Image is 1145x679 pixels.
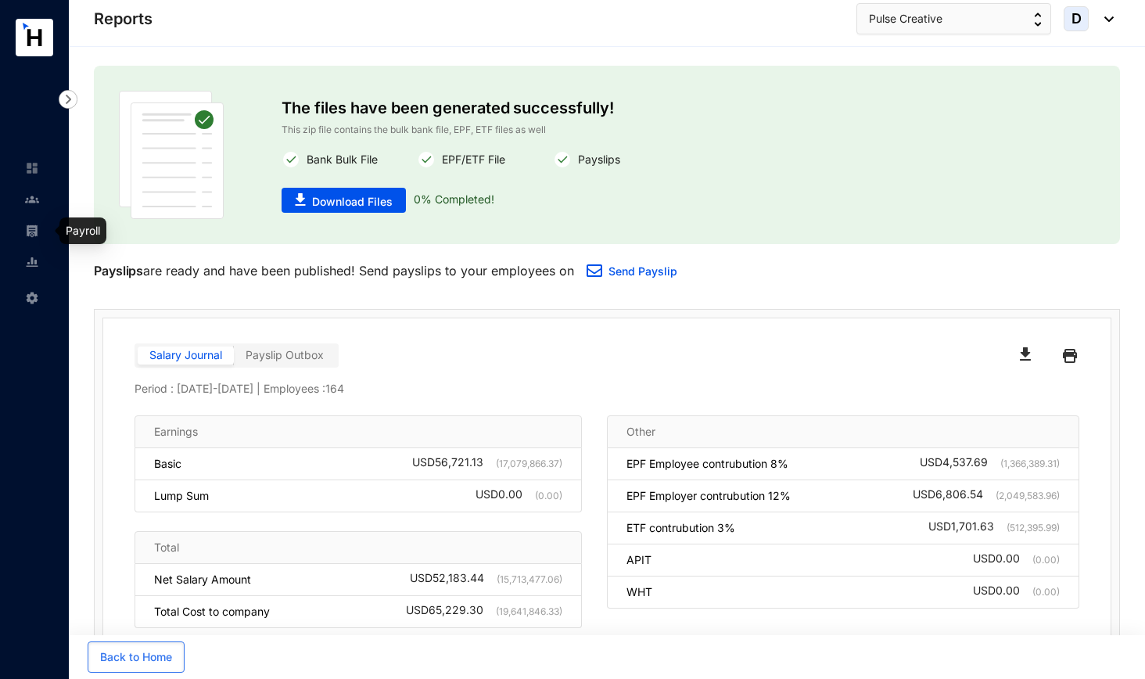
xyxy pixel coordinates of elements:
span: Pulse Creative [869,10,942,27]
button: Send Payslip [574,257,690,288]
p: Period : [DATE] - [DATE] | Employees : 164 [135,381,1079,397]
button: Back to Home [88,641,185,673]
div: USD 6,806.54 [913,488,1060,504]
button: Download Files [282,188,406,213]
p: (17,079,866.37) [483,456,562,472]
div: USD 0.00 [973,584,1060,600]
div: USD 4,537.69 [920,456,1060,472]
p: (0.00) [1020,552,1060,568]
div: USD 56,721.13 [412,456,562,472]
p: Basic [154,456,181,472]
li: Payroll [13,215,50,246]
p: APIT [626,552,651,568]
div: USD 1,701.63 [928,520,1060,536]
span: Download Files [312,194,393,210]
img: black-download.65125d1489207c3b344388237fee996b.svg [1020,347,1031,361]
p: The files have been generated successfully! [282,91,932,122]
img: black-printer.ae25802fba4fa849f9fa1ebd19a7ed0d.svg [1063,343,1077,368]
img: white-round-correct.82fe2cc7c780f4a5f5076f0407303cee.svg [282,150,300,169]
p: (15,713,477.06) [484,572,562,587]
li: Reports [13,246,50,278]
img: home-unselected.a29eae3204392db15eaf.svg [25,161,39,175]
p: are ready and have been published! Send payslips to your employees on [94,261,574,280]
div: USD 65,229.30 [406,604,562,620]
p: Reports [94,8,153,30]
p: (19,641,846.33) [483,604,562,620]
p: Net Salary Amount [154,572,251,587]
span: Salary Journal [149,348,222,361]
p: EPF Employee contrubution 8% [626,456,788,472]
p: Lump Sum [154,488,209,504]
img: people-unselected.118708e94b43a90eceab.svg [25,192,39,207]
p: This zip file contains the bulk bank file, EPF, ETF files as well [282,122,932,138]
li: Contacts [13,184,50,215]
p: Other [626,424,655,440]
img: dropdown-black.8e83cc76930a90b1a4fdb6d089b7bf3a.svg [1097,16,1114,22]
img: up-down-arrow.74152d26bf9780fbf563ca9c90304185.svg [1034,13,1042,27]
img: settings-unselected.1febfda315e6e19643a1.svg [25,291,39,305]
span: Payslip Outbox [246,348,324,361]
img: report-unselected.e6a6b4230fc7da01f883.svg [25,255,39,269]
button: Pulse Creative [856,3,1051,34]
p: ETF contrubution 3% [626,520,735,536]
p: (0.00) [1020,584,1060,600]
img: publish-paper.61dc310b45d86ac63453e08fbc6f32f2.svg [119,91,224,219]
div: USD 52,183.44 [410,572,562,587]
p: (2,049,583.96) [983,488,1060,504]
p: Earnings [154,424,198,440]
p: Bank Bulk File [300,150,378,169]
p: (0.00) [522,488,562,504]
div: USD 0.00 [973,552,1060,568]
p: Total Cost to company [154,604,270,620]
span: D [1071,12,1082,26]
p: (512,395.99) [994,520,1060,536]
p: (1,366,389.31) [988,456,1060,472]
p: EPF Employer contrubution 12% [626,488,791,504]
img: white-round-correct.82fe2cc7c780f4a5f5076f0407303cee.svg [553,150,572,169]
p: EPF/ETF File [436,150,505,169]
img: white-round-correct.82fe2cc7c780f4a5f5076f0407303cee.svg [417,150,436,169]
p: Payslips [572,150,620,169]
img: nav-icon-right.af6afadce00d159da59955279c43614e.svg [59,90,77,109]
img: payroll-unselected.b590312f920e76f0c668.svg [25,224,39,238]
p: Payslips [94,261,143,280]
img: email.a35e10f87340586329067f518280dd4d.svg [587,264,602,277]
a: Send Payslip [608,264,677,278]
p: 0 % Completed! [406,188,494,213]
p: Total [154,540,179,555]
span: Back to Home [100,649,172,665]
p: WHT [626,584,652,600]
li: Home [13,153,50,184]
div: USD 0.00 [476,488,562,504]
